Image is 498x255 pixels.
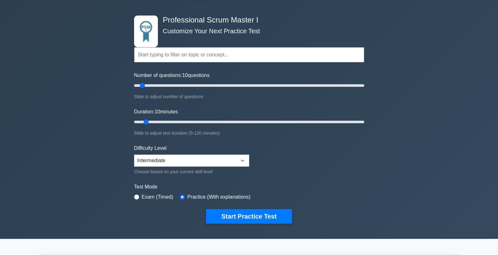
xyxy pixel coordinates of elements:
label: Difficulty Level [134,144,167,152]
div: Slide to adjust test duration (5-120 minutes) [134,129,364,137]
input: Start typing to filter on topic or concept... [134,47,364,62]
h4: Professional Scrum Master I [160,16,333,25]
label: Exam (Timed) [142,193,173,201]
label: Practice (With explanations) [187,193,250,201]
label: Number of questions: questions [134,72,210,79]
button: Start Practice Test [206,209,292,224]
label: Duration: minutes [134,108,178,116]
label: Test Mode [134,183,364,191]
span: 10 [182,73,188,78]
div: Choose based on your current skill level [134,168,249,175]
span: 10 [154,109,160,114]
div: Slide to adjust number of questions [134,93,364,100]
